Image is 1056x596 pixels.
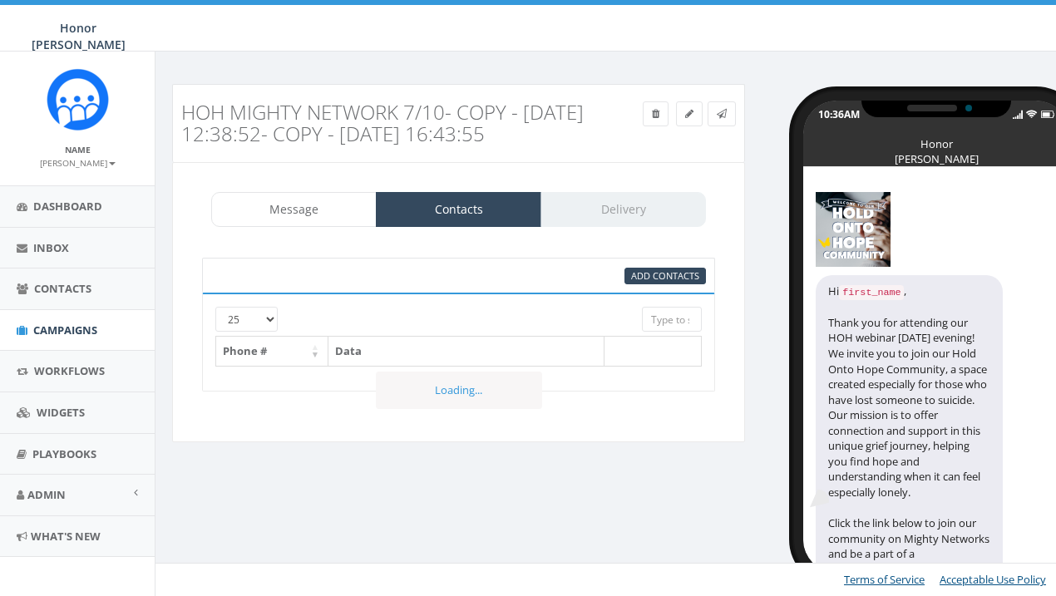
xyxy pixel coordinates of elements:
[37,405,85,420] span: Widgets
[32,20,126,52] span: Honor [PERSON_NAME]
[40,157,116,169] small: [PERSON_NAME]
[839,285,904,300] code: first_name
[34,363,105,378] span: Workflows
[32,446,96,461] span: Playbooks
[31,529,101,544] span: What's New
[642,307,703,332] input: Type to search
[211,192,377,227] a: Message
[376,372,542,409] div: Loading...
[328,337,604,366] th: Data
[624,268,706,285] a: Add Contacts
[33,240,69,255] span: Inbox
[652,106,659,121] span: Delete Campaign
[33,323,97,337] span: Campaigns
[34,281,91,296] span: Contacts
[631,269,699,282] span: Add Contacts
[376,192,541,227] a: Contacts
[33,199,102,214] span: Dashboard
[65,144,91,155] small: Name
[940,572,1046,587] a: Acceptable Use Policy
[844,572,925,587] a: Terms of Service
[216,337,328,366] th: Phone #
[181,101,591,145] h3: HOH Mighty Network 7/10- Copy - [DATE] 12:38:52- Copy - [DATE] 16:43:55
[818,107,860,121] div: 10:36AM
[631,269,699,282] span: CSV files only
[717,106,727,121] span: Send Test Message
[40,155,116,170] a: [PERSON_NAME]
[47,68,109,131] img: Rally_Corp_Icon_1.png
[895,136,978,145] div: Honor [PERSON_NAME]
[27,487,66,502] span: Admin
